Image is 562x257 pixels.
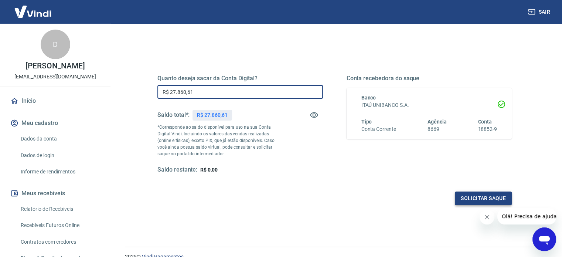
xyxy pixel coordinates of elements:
[480,210,494,224] iframe: Fechar mensagem
[361,119,372,125] span: Tipo
[428,119,447,125] span: Agência
[9,185,102,202] button: Meus recebíveis
[157,166,197,174] h5: Saldo restante:
[157,124,282,157] p: *Corresponde ao saldo disponível para uso na sua Conta Digital Vindi. Incluindo os valores das ve...
[157,111,190,119] h5: Saldo total*:
[347,75,512,82] h5: Conta recebedora do saque
[14,73,96,81] p: [EMAIL_ADDRESS][DOMAIN_NAME]
[9,115,102,131] button: Meu cadastro
[197,111,227,119] p: R$ 27.860,61
[41,30,70,59] div: D
[497,208,556,224] iframe: Mensagem da empresa
[361,101,497,109] h6: ITAÚ UNIBANCO S.A.
[18,148,102,163] a: Dados de login
[18,218,102,233] a: Recebíveis Futuros Online
[532,227,556,251] iframe: Botão para abrir a janela de mensagens
[527,5,553,19] button: Sair
[361,95,376,101] span: Banco
[455,192,512,205] button: Solicitar saque
[25,62,85,70] p: [PERSON_NAME]
[478,119,492,125] span: Conta
[18,234,102,250] a: Contratos com credores
[361,125,396,133] h6: Conta Corrente
[18,164,102,179] a: Informe de rendimentos
[18,131,102,146] a: Dados da conta
[9,0,57,23] img: Vindi
[157,75,323,82] h5: Quanto deseja sacar da Conta Digital?
[428,125,447,133] h6: 8669
[200,167,218,173] span: R$ 0,00
[9,93,102,109] a: Início
[4,5,62,11] span: Olá! Precisa de ajuda?
[478,125,497,133] h6: 18852-9
[18,202,102,217] a: Relatório de Recebíveis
